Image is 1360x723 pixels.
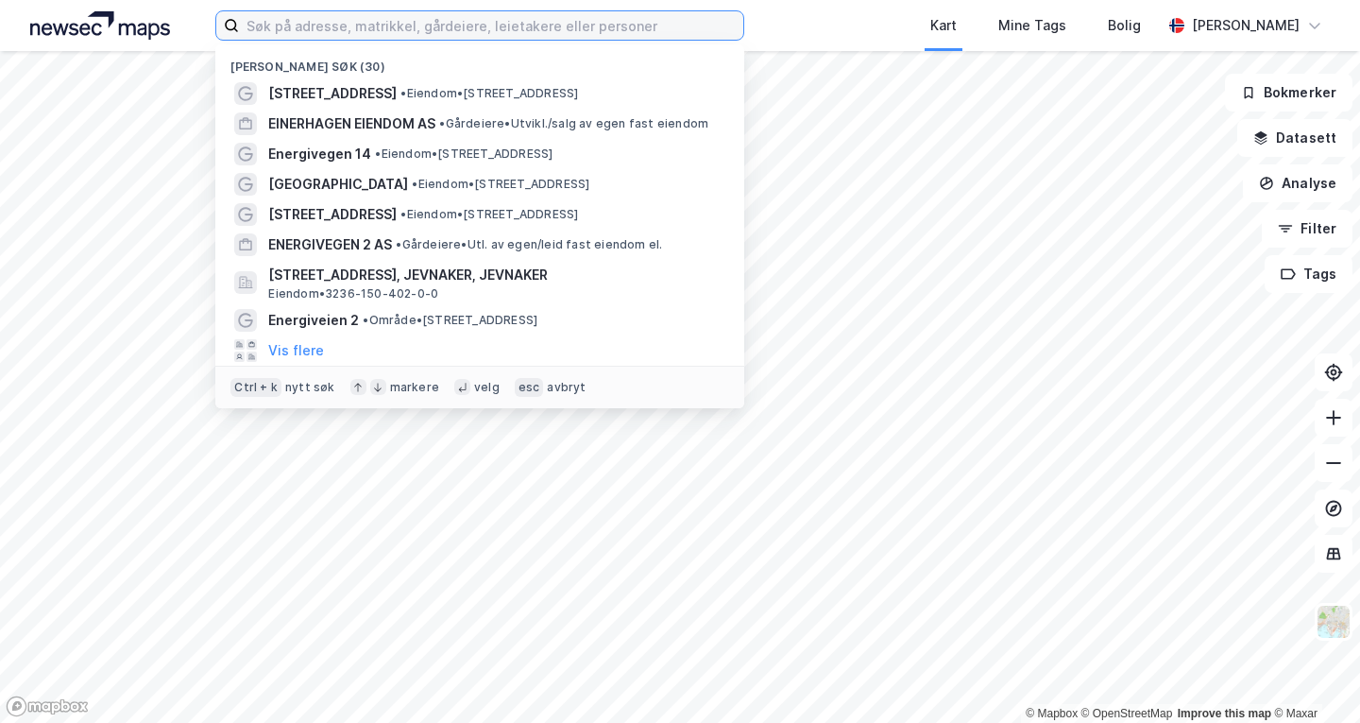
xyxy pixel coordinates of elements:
span: [STREET_ADDRESS] [268,203,397,226]
span: • [363,313,368,327]
div: Ctrl + k [230,378,281,397]
span: • [400,207,406,221]
button: Vis flere [268,339,324,362]
img: logo.a4113a55bc3d86da70a041830d287a7e.svg [30,11,170,40]
span: Gårdeiere • Utl. av egen/leid fast eiendom el. [396,237,662,252]
input: Søk på adresse, matrikkel, gårdeiere, leietakere eller personer [239,11,743,40]
span: • [375,146,381,161]
div: avbryt [547,380,586,395]
button: Analyse [1243,164,1352,202]
span: Energiveien 2 [268,309,359,332]
div: [PERSON_NAME] søk (30) [215,44,744,78]
div: Kart [930,14,957,37]
a: Improve this map [1178,707,1271,720]
span: Eiendom • [STREET_ADDRESS] [375,146,552,162]
a: OpenStreetMap [1081,707,1173,720]
div: markere [390,380,439,395]
span: Eiendom • [STREET_ADDRESS] [400,86,578,101]
div: Mine Tags [998,14,1066,37]
span: • [439,116,445,130]
span: Eiendom • [STREET_ADDRESS] [412,177,589,192]
div: Bolig [1108,14,1141,37]
span: [GEOGRAPHIC_DATA] [268,173,408,196]
a: Mapbox [1026,707,1078,720]
button: Tags [1265,255,1352,293]
div: velg [474,380,500,395]
span: Gårdeiere • Utvikl./salg av egen fast eiendom [439,116,708,131]
div: [PERSON_NAME] [1192,14,1300,37]
div: Kontrollprogram for chat [1266,632,1360,723]
button: Bokmerker [1225,74,1352,112]
span: [STREET_ADDRESS], JEVNAKER, JEVNAKER [268,264,722,286]
span: Område • [STREET_ADDRESS] [363,313,537,328]
span: EINERHAGEN EIENDOM AS [268,112,435,135]
a: Mapbox homepage [6,696,89,717]
span: [STREET_ADDRESS] [268,82,397,105]
img: Z [1316,604,1351,640]
button: Filter [1262,210,1352,248]
iframe: Chat Widget [1266,632,1360,723]
button: Datasett [1237,119,1352,157]
span: • [396,237,401,251]
span: Energivegen 14 [268,143,371,165]
span: Eiendom • 3236-150-402-0-0 [268,286,438,301]
span: ENERGIVEGEN 2 AS [268,233,392,256]
span: • [412,177,417,191]
div: nytt søk [285,380,335,395]
span: • [400,86,406,100]
div: esc [515,378,544,397]
span: Eiendom • [STREET_ADDRESS] [400,207,578,222]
